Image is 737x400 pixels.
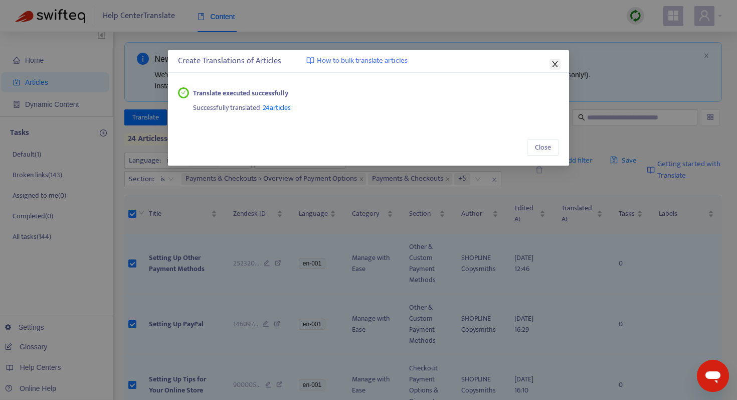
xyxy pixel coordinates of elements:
[263,102,291,113] span: 24 articles
[551,60,559,68] span: close
[549,59,561,70] button: Close
[178,55,559,67] div: Create Translations of Articles
[317,55,408,67] span: How to bulk translate articles
[193,88,288,99] strong: Translate executed successfully
[697,360,729,392] iframe: メッセージングウィンドウの起動ボタン、進行中の会話
[193,99,560,114] div: Successfully translated
[306,57,314,65] img: image-link
[527,140,559,156] button: Close
[535,142,551,153] span: Close
[181,90,187,95] span: check
[306,55,408,67] a: How to bulk translate articles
